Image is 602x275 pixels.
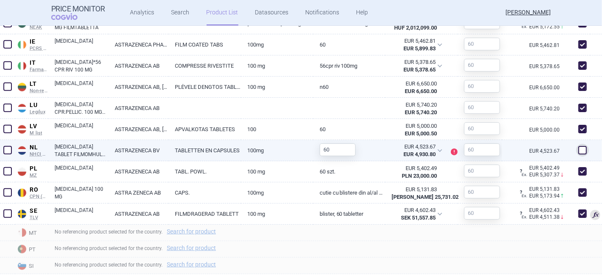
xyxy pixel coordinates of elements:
[18,210,26,218] img: Sweden
[522,192,562,200] div: EUR 5,173.94
[518,211,523,216] span: ?
[313,182,386,203] a: Cutie cu blistere din Al/Al cu simbolurile soarelui/lunii x 60 capsule
[108,140,168,161] a: ASTRAZENECA BV
[15,260,48,271] span: SI
[55,229,220,235] span: No referencing product selected for the country.
[392,165,437,180] abbr: Ex-Factory bez DPH zo zdroja
[30,102,48,109] span: LU
[30,165,48,173] span: PL
[241,182,313,203] a: 100mg
[51,5,105,21] a: Price MonitorCOGVIO
[18,228,26,237] img: Malta
[464,143,500,156] input: 60
[391,37,436,45] div: EUR 5,462.81
[403,66,436,73] strong: EUR 5,378.65
[518,190,523,195] span: ?
[168,34,241,55] a: FILM COATED TABS
[402,173,437,179] strong: PLN 23,000.00
[394,25,437,31] strong: HUF 2,012,099.00
[15,100,48,115] a: LULULegilux
[51,13,89,20] span: COGVIO
[241,119,313,140] a: 100
[464,186,500,198] input: 60
[391,206,436,214] div: EUR 4,602.43
[15,206,48,220] a: SESETLV
[30,25,48,30] span: NEAK
[391,143,436,151] div: EUR 4,523.67
[529,43,562,48] a: EUR 5,462.81
[30,88,48,94] span: Non-reimb. list
[522,165,562,170] a: EUR 5,402.49
[392,101,437,116] abbr: Ex-Factory bez DPH zo zdroja
[168,55,241,76] a: COMPRESSE RIVESTITE
[522,213,562,221] div: EUR 4,511.38
[51,5,105,13] strong: Price Monitor
[391,37,436,52] abbr: MZSR metodika
[385,140,447,161] div: EUR 4,523.67EUR 4,930.80
[522,22,562,31] div: EUR 5,172.55
[529,85,562,90] a: EUR 6,650.00
[392,165,437,172] div: EUR 5,402.49
[30,186,48,194] span: RO
[30,207,48,215] span: SE
[15,36,48,51] a: IEIEPCRS Hitech
[30,109,48,115] span: Legilux
[405,88,437,94] strong: EUR 6,650.00
[403,45,436,52] strong: EUR 5,899.83
[55,262,220,268] span: No referencing product selected for the country.
[241,34,313,55] a: 100MG
[30,130,48,136] span: M list
[18,245,26,253] img: Portugal
[405,109,437,115] strong: EUR 5,740.20
[15,79,48,93] a: LTLTNon-reimb. list
[241,55,313,76] a: 100 MG
[30,46,48,52] span: PCRS Hitech
[313,55,386,76] a: 56CPR RIV 100MG
[392,122,437,137] abbr: MZSR metodika
[313,119,386,140] a: 60
[391,143,436,158] abbr: Nájdená cena bez DPH
[522,208,562,213] a: EUR 4,602.43
[403,151,436,157] strong: EUR 4,930.80
[18,146,26,155] img: Netherlands
[108,98,168,118] a: ASTRAZENECA AB
[529,64,562,69] a: EUR 5,378.65
[18,83,26,91] img: Lithuania
[518,169,523,174] span: ?
[168,77,241,97] a: PLĖVELE DENGTOS TABLETĖS
[15,227,48,238] span: MT
[392,80,437,95] abbr: Ex-Factory bez DPH zo zdroja
[464,80,500,93] input: 60
[385,55,447,77] div: EUR 5,378.65EUR 5,378.65
[522,193,527,198] span: Ex.
[30,59,48,67] span: IT
[55,37,108,52] a: [MEDICAL_DATA]
[522,170,562,179] div: EUR 5,307.37
[464,207,500,220] input: 60
[385,203,447,225] div: EUR 4,602.43SEK 51,557.85
[55,58,108,74] a: [MEDICAL_DATA]*56 CPR RIV 100 MG
[391,58,436,74] abbr: Ex-Factory bez DPH zo zdroja
[313,161,386,182] a: 60 szt.
[55,143,108,158] a: [MEDICAL_DATA] TABLET FILMOMHULD 100MG
[108,77,168,97] a: ASTRAZENECA AB, [GEOGRAPHIC_DATA]
[167,245,216,251] a: Search for product
[391,58,436,66] div: EUR 5,378.65
[241,161,313,182] a: 100 mg
[522,24,527,29] span: Ex.
[405,130,437,137] strong: EUR 5,000.50
[55,185,108,201] a: [MEDICAL_DATA] 100 MG
[392,186,437,193] div: EUR 5,131.83
[18,261,26,270] img: Slovenia
[385,34,447,55] div: EUR 5,462.81EUR 5,899.83
[55,206,108,222] a: [MEDICAL_DATA]
[167,228,216,234] a: Search for product
[464,38,500,50] input: 60
[168,182,241,203] a: CAPS.
[30,123,48,130] span: LV
[15,163,48,178] a: PLPLMZ
[392,101,437,109] div: EUR 5,740.20
[241,77,313,97] a: 100 mg
[529,127,562,132] a: EUR 5,000.00
[30,173,48,179] span: MZ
